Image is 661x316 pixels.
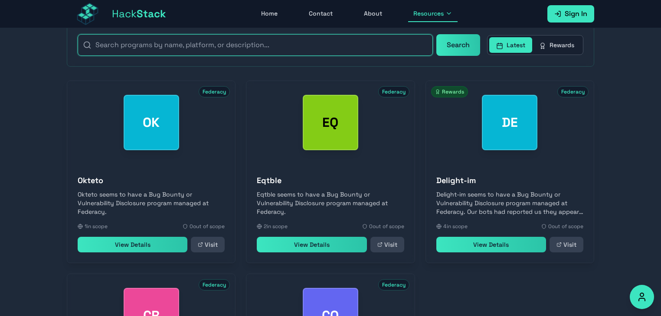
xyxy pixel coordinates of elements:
h3: Delight-im [436,174,583,187]
span: 4 in scope [443,223,468,230]
span: Rewards [431,86,468,97]
a: Visit [191,237,225,252]
span: Hack [112,7,166,21]
span: 0 out of scope [548,223,583,230]
a: View Details [78,237,187,252]
span: 2 in scope [264,223,288,230]
h3: Okteto [78,174,225,187]
div: Eqtble [303,95,358,150]
div: Okteto [124,95,179,150]
span: 0 out of scope [369,223,404,230]
a: View Details [257,237,366,252]
a: Visit [370,237,404,252]
a: Sign In [547,5,594,23]
span: Federacy [199,279,230,290]
span: Federacy [378,279,409,290]
input: Search programs by name, platform, or description... [78,34,433,56]
a: Visit [550,237,583,252]
span: Sign In [565,9,587,19]
span: Resources [413,9,444,18]
p: Okteto seems to have a Bug Bounty or Vulnerability Disclosure program managed at Federacy. [78,190,225,216]
h3: Eqtble [257,174,404,187]
button: Accessibility Options [630,285,654,309]
button: Rewards [532,37,581,53]
a: Home [256,6,283,22]
span: Stack [137,7,166,20]
span: Federacy [557,86,589,97]
div: Delight-im [482,95,537,150]
a: Contact [304,6,338,22]
span: 0 out of scope [190,223,225,230]
button: Latest [489,37,532,53]
a: About [359,6,387,22]
button: Resources [408,6,458,22]
button: Search [436,34,480,56]
span: 1 in scope [85,223,108,230]
p: Eqtble seems to have a Bug Bounty or Vulnerability Disclosure program managed at Federacy. [257,190,404,216]
p: Delight-im seems to have a Bug Bounty or Vulnerability Disclosure program managed at Federacy. Ou... [436,190,583,216]
span: Federacy [199,86,230,97]
span: Federacy [378,86,409,97]
a: View Details [436,237,546,252]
